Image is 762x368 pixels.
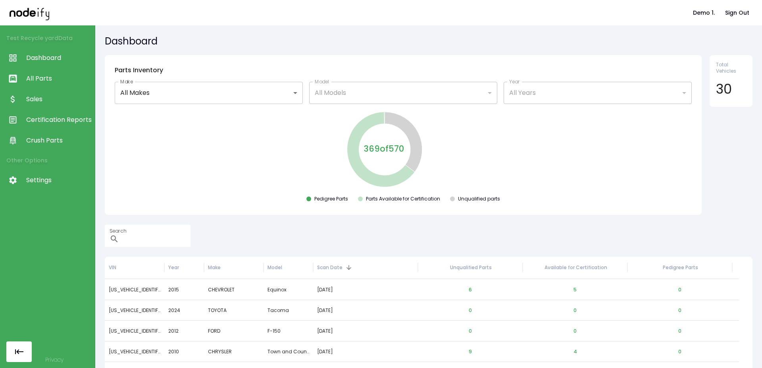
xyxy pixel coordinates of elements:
div: F-150 [264,320,313,341]
p: 369 of 570 [364,143,404,155]
div: Model [267,264,282,271]
label: Year [509,78,520,85]
a: Privacy [45,356,63,364]
label: Model [315,78,329,85]
div: Year [168,264,179,271]
div: Pedigree Parts [314,196,348,202]
div: 1FTFW1EF5CFB77270 [105,320,164,341]
div: [DATE] [317,300,414,320]
div: [DATE] [317,279,414,300]
div: 3TMLB5JN3RM076286 [105,300,164,320]
div: 2A4RR2D16AR386663 [105,341,164,362]
span: Certification Reports [26,115,91,125]
div: Scan Date [317,264,343,271]
div: Make [208,264,221,271]
div: Unqualified Parts [450,264,492,271]
div: Pedigree Parts [663,264,698,271]
div: All Years [504,82,692,104]
h4: 30 [716,81,746,97]
button: 5 [567,280,583,299]
div: Equinox [264,279,313,300]
span: Total Vehicles [716,62,746,74]
div: TOYOTA [204,300,264,320]
div: FORD [204,320,264,341]
span: All Parts [26,74,91,83]
div: CHEVROLET [204,279,264,300]
button: 0 [567,301,583,320]
button: 9 [462,342,478,361]
div: 2012 [164,320,204,341]
span: Sales [26,94,91,104]
div: 2010 [164,341,204,362]
div: CHRYSLER [204,341,264,362]
button: Demo 1. [690,6,718,20]
label: Search [110,227,126,234]
div: All Makes [115,82,303,104]
div: [DATE] [317,341,414,362]
span: Dashboard [26,53,91,63]
label: Make [120,78,133,85]
div: 2GNALBEK4F6107383 [105,279,164,300]
div: Available for Certification [545,264,607,271]
h5: Dashboard [105,35,752,48]
div: Unqualified parts [458,196,500,202]
img: nodeify [10,5,49,20]
div: All Models [309,82,497,104]
div: [DATE] [317,321,414,341]
div: VIN [109,264,116,271]
button: 6 [462,280,478,299]
h6: Parts Inventory [115,65,692,75]
button: 0 [462,322,478,341]
button: 4 [567,342,583,361]
button: Sort [343,262,354,273]
div: 2024 [164,300,204,320]
span: Crush Parts [26,136,91,145]
div: Town and Country [264,341,313,362]
button: Sign Out [722,6,752,20]
button: 0 [462,301,478,320]
div: 2015 [164,279,204,300]
div: Tacoma [264,300,313,320]
span: Settings [26,175,91,185]
div: Parts Available for Certification [366,196,440,202]
button: 0 [567,322,583,341]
